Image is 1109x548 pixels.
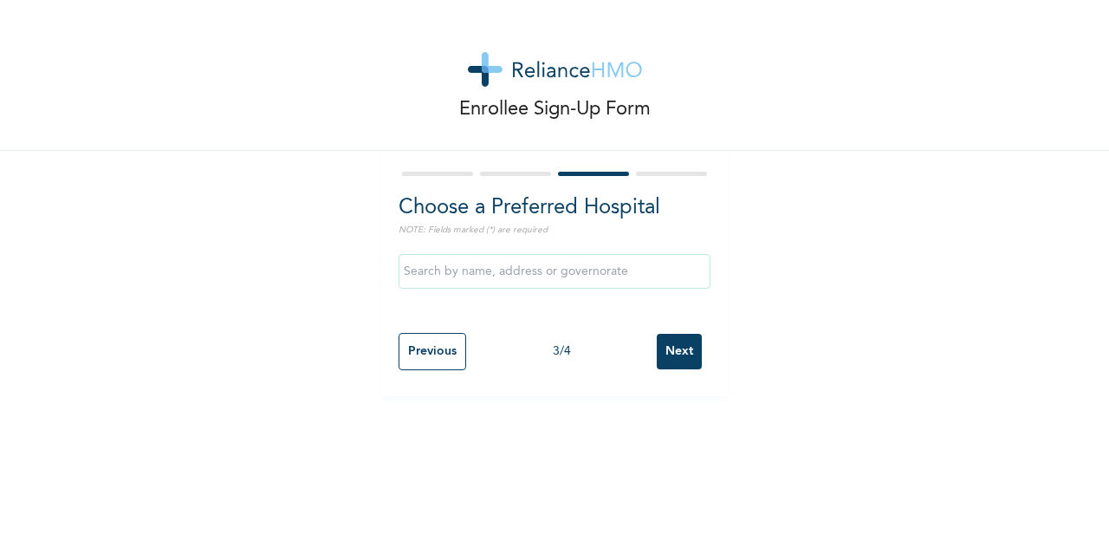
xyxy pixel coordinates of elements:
[399,333,466,370] input: Previous
[399,254,710,289] input: Search by name, address or governorate
[399,224,710,237] p: NOTE: Fields marked (*) are required
[399,192,710,224] h2: Choose a Preferred Hospital
[468,52,642,87] img: logo
[466,342,657,361] div: 3 / 4
[657,334,702,369] input: Next
[459,95,651,124] p: Enrollee Sign-Up Form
